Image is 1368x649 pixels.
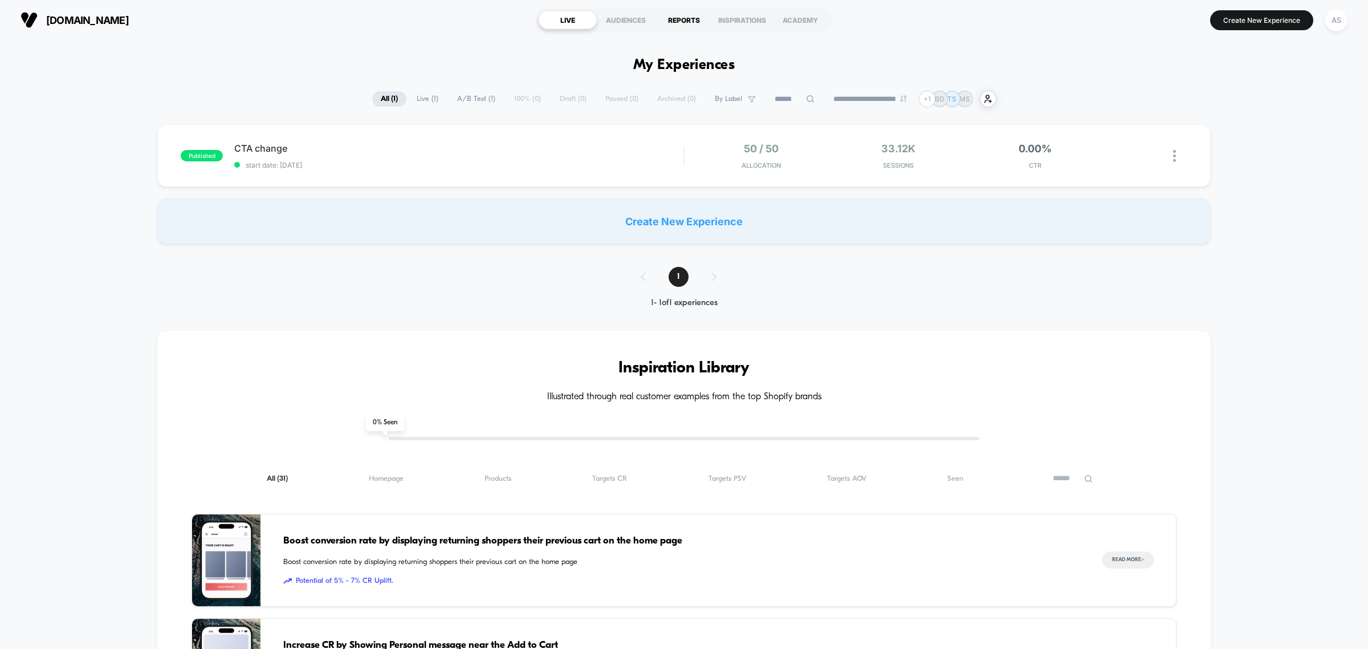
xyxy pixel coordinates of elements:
img: Boost conversion rate by displaying returning shoppers their previous cart on the home page [192,514,260,606]
span: 0 % Seen [366,414,404,431]
span: Products [484,474,511,483]
span: Seen [947,474,963,483]
span: Potential of 5% - 7% CR Uplift. [283,575,1079,587]
span: Boost conversion rate by displaying returning shoppers their previous cart on the home page [283,534,1079,549]
span: 1 [669,267,689,287]
span: 0.00% [1019,143,1052,155]
p: BD [935,95,944,103]
div: 1 - 1 of 1 experiences [629,298,739,308]
span: All ( 1 ) [372,91,406,107]
div: + 1 [919,91,935,107]
h3: Inspiration Library [192,359,1176,378]
span: ( 31 ) [277,475,288,482]
img: close [1173,150,1176,162]
div: AS [1325,9,1347,31]
span: [DOMAIN_NAME] [46,14,129,26]
h1: My Experiences [633,57,735,74]
p: TS [947,95,956,103]
span: start date: [DATE] [234,161,683,169]
div: AUDIENCES [597,11,655,29]
span: All [267,474,288,483]
button: Read More> [1102,551,1154,569]
h4: Illustrated through real customer examples from the top Shopify brands [192,392,1176,403]
span: Allocation [742,161,781,169]
span: 33.12k [881,143,915,155]
img: end [900,95,907,102]
span: CTA change [234,143,683,154]
span: A/B Test ( 1 ) [449,91,504,107]
span: Sessions [833,161,964,169]
div: Create New Experience [157,198,1211,244]
p: MS [959,95,970,103]
div: REPORTS [655,11,713,29]
span: published [181,150,223,161]
button: AS [1322,9,1351,32]
button: [DOMAIN_NAME] [17,11,132,29]
span: Live ( 1 ) [408,91,447,107]
span: Homepage [369,474,404,483]
div: ACADEMY [771,11,829,29]
div: INSPIRATIONS [713,11,771,29]
button: Create New Experience [1210,10,1313,30]
span: Boost conversion rate by displaying returning shoppers their previous cart on the home page [283,557,1079,568]
span: Targets PSV [709,474,746,483]
span: Targets AOV [827,474,866,483]
span: Targets CR [592,474,627,483]
img: Visually logo [21,11,38,29]
span: 50 / 50 [744,143,779,155]
div: LIVE [539,11,597,29]
span: CTR [970,161,1101,169]
span: By Label [715,95,742,103]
